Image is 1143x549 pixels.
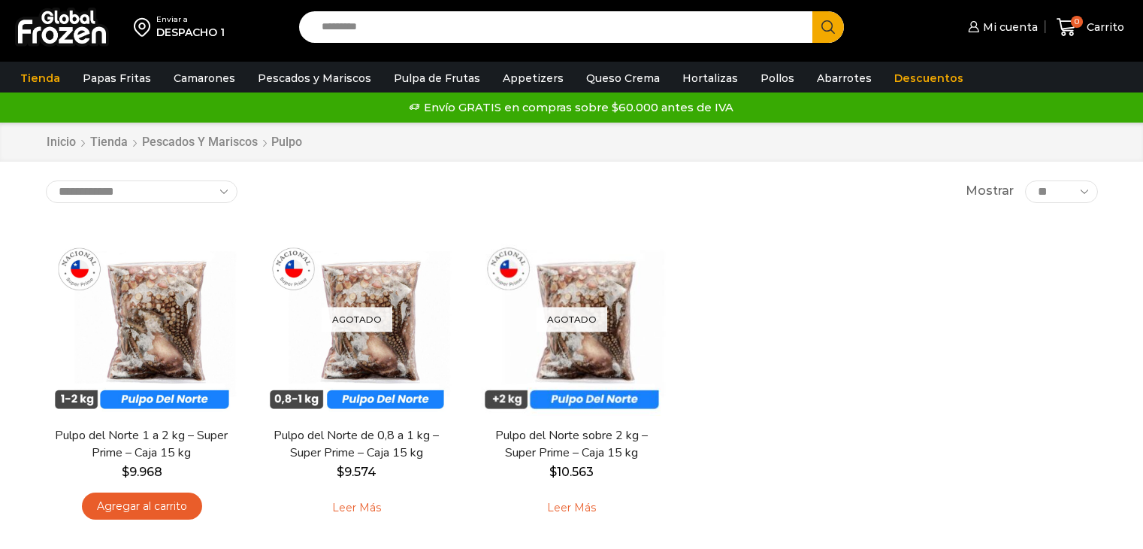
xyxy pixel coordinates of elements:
[122,465,162,479] bdi: 9.968
[753,64,802,93] a: Pollos
[966,183,1014,200] span: Mostrar
[549,465,594,479] bdi: 10.563
[270,427,443,462] a: Pulpo del Norte de 0,8 a 1 kg – Super Prime – Caja 15 kg
[156,25,225,40] div: DESPACHO 1
[271,135,302,149] h1: Pulpo
[1071,16,1083,28] span: 0
[46,134,302,151] nav: Breadcrumb
[386,64,488,93] a: Pulpa de Frutas
[46,180,237,203] select: Pedido de la tienda
[75,64,159,93] a: Papas Fritas
[166,64,243,93] a: Camarones
[13,64,68,93] a: Tienda
[309,493,404,524] a: Leé más sobre “Pulpo del Norte de 0,8 a 1 kg - Super Prime - Caja 15 kg”
[55,427,228,462] a: Pulpo del Norte 1 a 2 kg – Super Prime – Caja 15 kg
[46,134,77,151] a: Inicio
[979,20,1038,35] span: Mi cuenta
[250,64,379,93] a: Pescados y Mariscos
[812,11,844,43] button: Search button
[322,307,392,332] p: Agotado
[89,134,129,151] a: Tienda
[134,14,156,40] img: address-field-icon.svg
[122,465,129,479] span: $
[141,134,259,151] a: Pescados y Mariscos
[495,64,571,93] a: Appetizers
[537,307,607,332] p: Agotado
[579,64,667,93] a: Queso Crema
[82,493,202,520] a: Agregar al carrito: “Pulpo del Norte 1 a 2 kg - Super Prime - Caja 15 kg”
[156,14,225,25] div: Enviar a
[337,465,344,479] span: $
[1053,10,1128,45] a: 0 Carrito
[337,465,376,479] bdi: 9.574
[1083,20,1124,35] span: Carrito
[549,465,557,479] span: $
[887,64,971,93] a: Descuentos
[675,64,745,93] a: Hortalizas
[524,493,619,524] a: Leé más sobre “Pulpo del Norte sobre 2 kg - Super Prime - Caja 15 kg”
[809,64,879,93] a: Abarrotes
[485,427,658,462] a: Pulpo del Norte sobre 2 kg – Super Prime – Caja 15 kg
[964,12,1038,42] a: Mi cuenta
